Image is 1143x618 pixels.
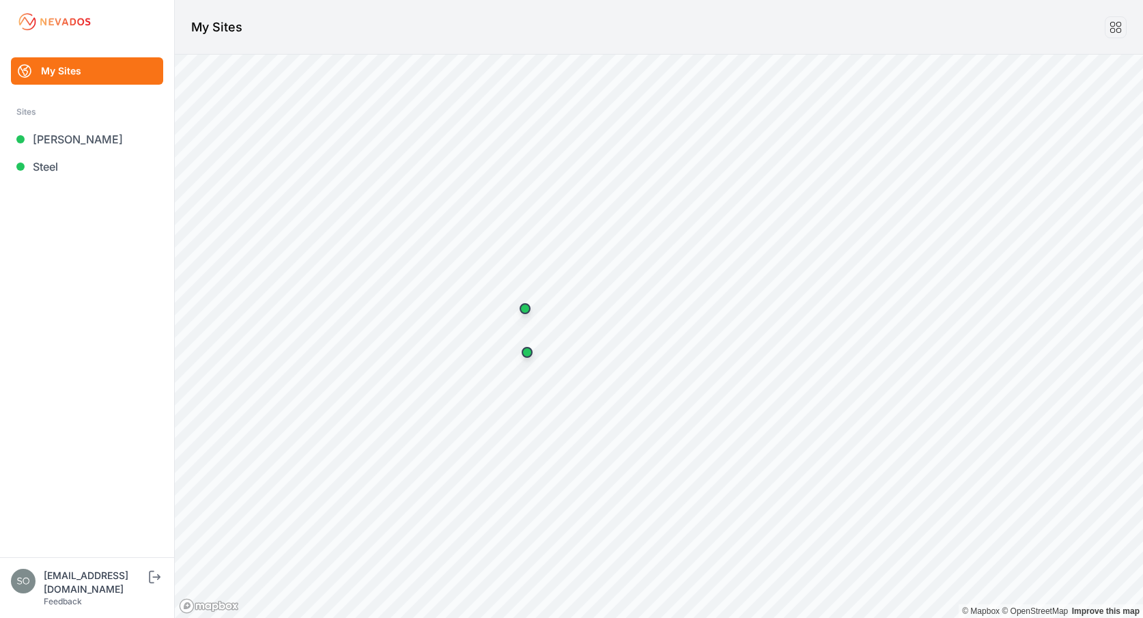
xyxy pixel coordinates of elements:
h1: My Sites [191,18,242,37]
img: Nevados [16,11,93,33]
a: Map feedback [1072,606,1140,616]
div: Map marker [511,295,539,322]
a: Feedback [44,596,82,606]
img: solvocc@solvenergy.com [11,569,36,593]
a: Mapbox logo [179,598,239,614]
a: [PERSON_NAME] [11,126,163,153]
a: OpenStreetMap [1002,606,1068,616]
div: [EMAIL_ADDRESS][DOMAIN_NAME] [44,569,146,596]
a: Mapbox [962,606,1000,616]
a: My Sites [11,57,163,85]
div: Map marker [513,339,541,366]
div: Sites [16,104,158,120]
a: Steel [11,153,163,180]
canvas: Map [175,55,1143,618]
